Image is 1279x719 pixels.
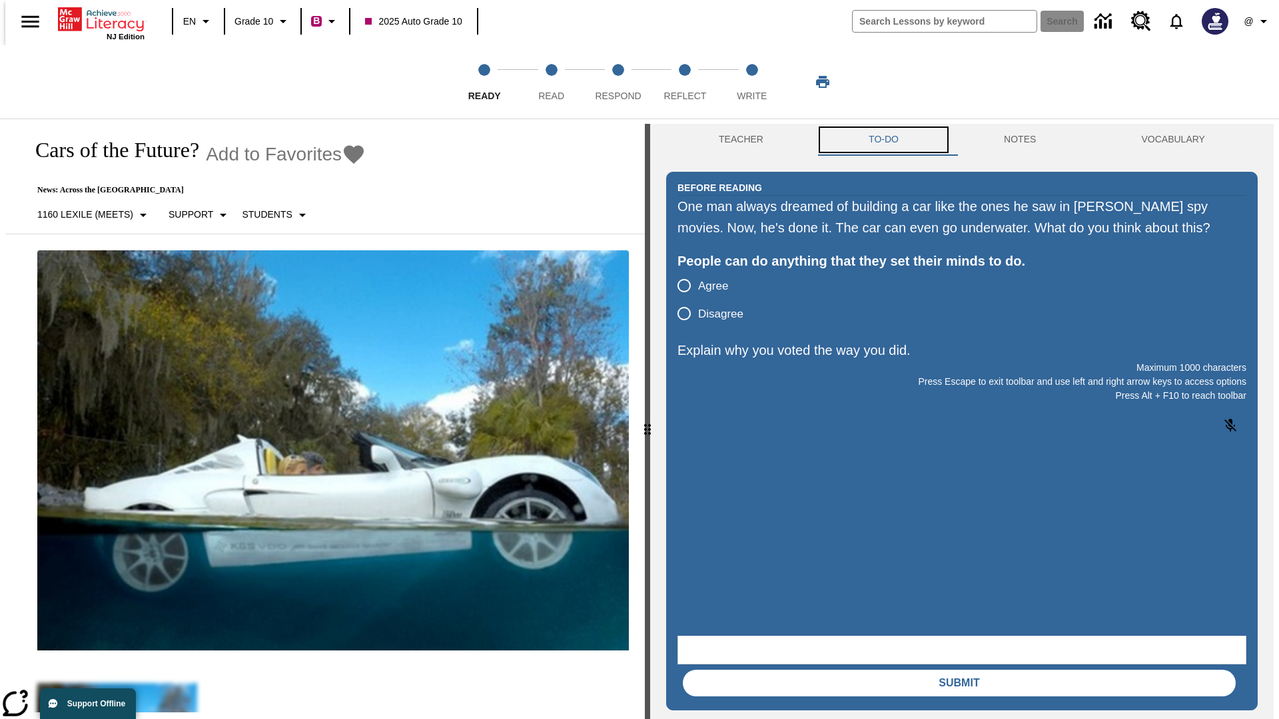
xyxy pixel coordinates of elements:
img: High-tech automobile treading water. [37,250,629,650]
span: Respond [595,91,641,101]
div: activity [650,124,1274,719]
button: Respond step 3 of 5 [580,45,657,119]
h2: Before Reading [677,180,762,195]
button: Submit [683,670,1236,696]
div: Instructional Panel Tabs [666,124,1258,156]
div: Home [58,5,145,41]
button: Write step 5 of 5 [713,45,791,119]
button: Grade: Grade 10, Select a grade [229,9,296,33]
button: TO-DO [816,124,951,156]
p: Press Alt + F10 to reach toolbar [677,389,1246,403]
p: Explain why you voted the way you did. [677,340,1246,361]
img: Avatar [1202,8,1228,35]
button: Click to activate and allow voice recognition [1214,409,1246,441]
button: Add to Favorites - Cars of the Future? [206,142,366,166]
span: Support Offline [67,699,125,708]
input: search field [853,11,1037,32]
button: Select Student [236,203,315,227]
a: Resource Center, Will open in new tab [1123,3,1159,39]
p: News: Across the [GEOGRAPHIC_DATA] [21,185,366,195]
button: Support Offline [40,688,136,719]
button: Read step 2 of 5 [512,45,590,119]
button: VOCABULARY [1088,124,1258,156]
span: EN [183,15,196,29]
span: B [313,13,320,29]
p: Support [169,208,213,222]
button: Language: EN, Select a language [177,9,220,33]
button: Scaffolds, Support [163,203,236,227]
button: Ready step 1 of 5 [446,45,523,119]
body: Explain why you voted the way you did. Maximum 1000 characters Press Alt + F10 to reach toolbar P... [5,11,195,23]
div: Press Enter or Spacebar and then press right and left arrow keys to move the slider [645,124,650,719]
button: Print [801,70,844,94]
button: Boost Class color is violet red. Change class color [306,9,345,33]
p: Maximum 1000 characters [677,361,1246,375]
a: Data Center [1086,3,1123,40]
button: Teacher [666,124,816,156]
span: 2025 Auto Grade 10 [365,15,462,29]
div: reading [5,124,645,712]
span: Add to Favorites [206,144,342,165]
div: poll [677,272,754,328]
span: @ [1244,15,1253,29]
span: Read [538,91,564,101]
a: Notifications [1159,4,1194,39]
p: Press Escape to exit toolbar and use left and right arrow keys to access options [677,375,1246,389]
span: Agree [698,278,728,295]
button: NOTES [951,124,1088,156]
p: Students [242,208,292,222]
button: Select Lexile, 1160 Lexile (Meets) [32,203,157,227]
button: Reflect step 4 of 5 [646,45,723,119]
div: One man always dreamed of building a car like the ones he saw in [PERSON_NAME] spy movies. Now, h... [677,196,1246,238]
span: Ready [468,91,501,101]
button: Open side menu [11,2,50,41]
p: 1160 Lexile (Meets) [37,208,133,222]
button: Select a new avatar [1194,4,1236,39]
span: Write [737,91,767,101]
span: Grade 10 [234,15,273,29]
span: Reflect [664,91,707,101]
div: People can do anything that they set their minds to do. [677,250,1246,272]
button: Profile/Settings [1236,9,1279,33]
span: NJ Edition [107,33,145,41]
h1: Cars of the Future? [21,138,199,162]
span: Disagree [698,306,743,323]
